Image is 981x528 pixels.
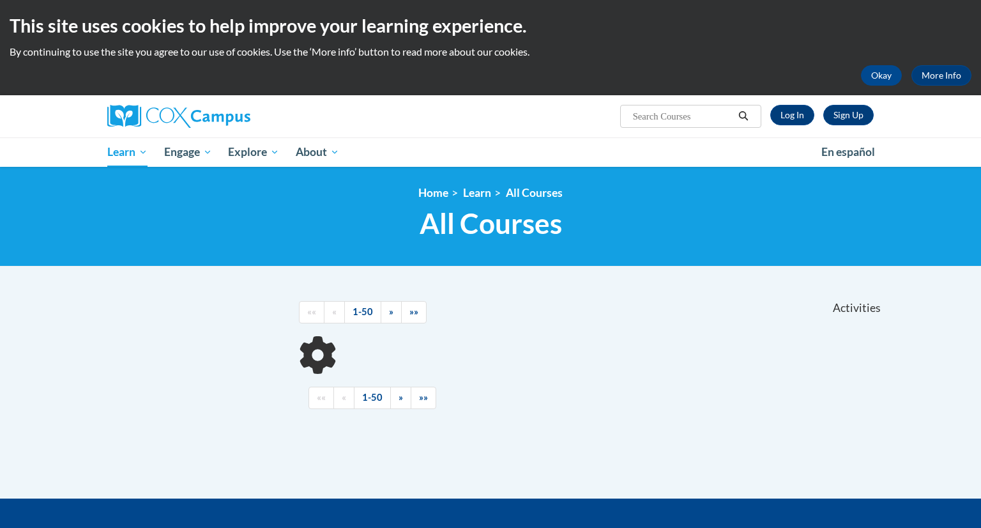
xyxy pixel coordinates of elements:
span: »» [409,306,418,317]
span: «« [317,392,326,403]
button: Okay [861,65,902,86]
span: All Courses [420,206,562,240]
a: Home [418,186,448,199]
span: «« [307,306,316,317]
span: Activities [833,301,881,315]
span: « [342,392,346,403]
a: End [411,387,436,409]
span: Engage [164,144,212,160]
a: Next [390,387,411,409]
input: Search Courses [632,109,734,124]
a: 1-50 [354,387,391,409]
p: By continuing to use the site you agree to our use of cookies. Use the ‘More info’ button to read... [10,45,971,59]
span: Explore [228,144,279,160]
span: « [332,306,337,317]
span: Learn [107,144,148,160]
a: Previous [333,387,354,409]
h2: This site uses cookies to help improve your learning experience. [10,13,971,38]
a: More Info [911,65,971,86]
a: Log In [770,105,814,125]
a: Begining [308,387,334,409]
img: Cox Campus [107,105,250,128]
a: Begining [299,301,324,323]
a: About [287,137,347,167]
a: En español [813,139,883,166]
span: En español [821,145,875,159]
a: Learn [99,137,156,167]
a: End [401,301,427,323]
a: Explore [220,137,287,167]
span: About [296,144,339,160]
a: Previous [324,301,345,323]
a: Register [823,105,874,125]
a: Learn [463,186,491,199]
a: Next [381,301,402,323]
a: Cox Campus [107,105,350,128]
button: Search [734,109,753,124]
span: »» [419,392,428,403]
a: 1-50 [344,301,381,323]
div: Main menu [88,137,893,167]
span: » [389,306,393,317]
span: » [399,392,403,403]
a: Engage [156,137,220,167]
a: All Courses [506,186,563,199]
